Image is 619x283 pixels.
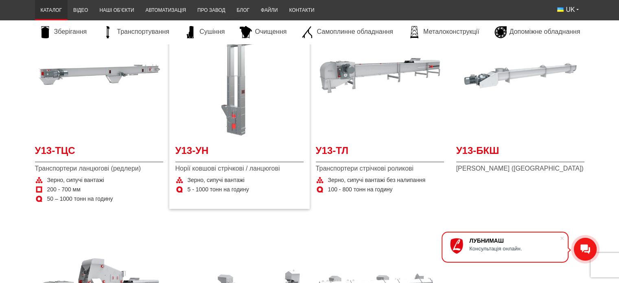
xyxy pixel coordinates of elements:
[188,176,245,184] span: Зерно, сипучі вантажі
[35,11,163,140] a: Детальніше У13-ТЦС
[456,164,584,173] span: [PERSON_NAME] ([GEOGRAPHIC_DATA])
[35,2,68,18] a: Каталог
[175,11,304,140] a: Детальніше У13-УН
[94,2,140,18] a: Наші об’єкти
[47,195,113,203] span: 50 – 1000 тонн на годину
[140,2,192,18] a: Автоматизація
[456,144,584,162] a: У13-БКШ
[255,2,284,18] a: Файли
[404,26,483,38] a: Металоконструкції
[566,5,575,14] span: UK
[175,164,304,173] span: Норії ковшові стрічкові / ланцюгові
[423,27,479,36] span: Металоконструкції
[35,144,163,162] a: У13-ТЦС
[297,26,397,38] a: Самоплинне обладнання
[175,144,304,162] a: У13-УН
[192,2,231,18] a: Про завод
[47,186,81,194] span: 200 - 700 мм
[551,2,584,17] button: UK
[328,186,393,194] span: 100 - 800 тонн на годину
[47,176,104,184] span: Зерно, сипучі вантажі
[236,26,291,38] a: Очищення
[255,27,287,36] span: Очищення
[199,27,225,36] span: Сушіння
[117,27,169,36] span: Транспортування
[35,26,91,38] a: Зберігання
[316,164,444,173] span: Транспортери стрічкові роликові
[188,186,249,194] span: 5 - 1000 тонн на годину
[98,26,173,38] a: Транспортування
[180,26,229,38] a: Сушіння
[328,176,426,184] span: Зерно, сипучі вантажі без налипання
[469,237,560,244] div: ЛУБНИМАШ
[54,27,87,36] span: Зберігання
[469,246,560,252] div: Консультація онлайн.
[316,11,444,140] a: Детальніше У13-ТЛ
[68,2,94,18] a: Відео
[456,11,584,140] a: Детальніше У13-БКШ
[317,27,393,36] span: Самоплинне обладнання
[35,164,163,173] span: Транспортери ланцюгові (редлери)
[510,27,580,36] span: Допоміжне обладнання
[316,144,444,162] a: У13-ТЛ
[557,7,564,12] img: Українська
[231,2,255,18] a: Блог
[283,2,320,18] a: Контакти
[490,26,584,38] a: Допоміжне обладнання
